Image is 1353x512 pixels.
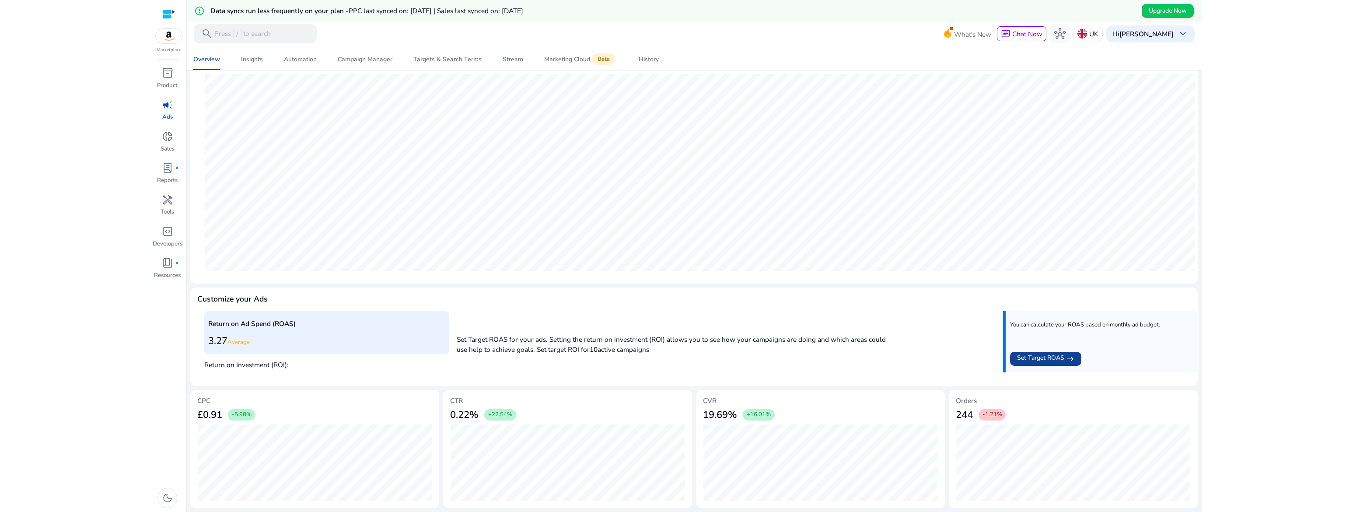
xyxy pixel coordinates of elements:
[503,56,523,63] div: Stream
[204,358,449,370] p: Return on Investment (ROI):
[1010,321,1160,329] p: You can calculate your ROAS based on monthly ad budget.
[1112,31,1174,37] p: Hi
[954,27,991,42] span: What's New
[156,29,182,43] img: amazon.svg
[1001,29,1010,39] span: chat
[162,99,173,111] span: campaign
[194,6,205,16] mat-icon: error_outline
[162,492,173,504] span: dark_mode
[1054,28,1066,39] span: hub
[214,29,271,39] p: Press to search
[157,81,178,90] p: Product
[162,67,173,79] span: inventory_2
[1149,6,1187,15] span: Upgrade Now
[284,56,317,63] div: Automation
[544,56,618,63] div: Marketing Cloud
[639,56,659,63] div: History
[162,113,173,122] p: Ads
[592,53,615,65] span: Beta
[154,271,181,280] p: Resources
[956,409,973,421] h3: 244
[1050,24,1070,43] button: hub
[590,345,598,354] b: 10
[175,166,179,170] span: fiber_manual_record
[157,176,178,185] p: Reports
[197,397,432,405] h5: CPC
[413,56,482,63] div: Targets & Search Terms
[152,66,183,97] a: inventory_2Product
[1089,26,1098,42] p: UK
[233,29,241,39] span: /
[1077,29,1087,39] img: uk.svg
[208,335,445,347] h3: 3.27
[450,397,685,405] h5: CTR
[210,7,523,15] h5: Data syncs run less frequently on your plan -
[197,409,222,421] h3: £0.91
[227,338,250,346] span: Average
[488,411,512,419] span: +22.54%
[152,224,183,256] a: code_blocksDevelopers
[1017,353,1064,365] span: Set Target ROAS
[152,97,183,129] a: campaignAds
[208,319,445,329] p: Return on Ad Spend (ROAS)
[982,411,1002,419] span: -1.21%
[450,409,479,421] h3: 0.22%
[162,257,173,269] span: book_4
[457,330,888,354] p: Set Target ROAS for your ads. Setting the return on investment (ROI) allows you to see how your c...
[162,131,173,142] span: donut_small
[201,28,213,39] span: search
[153,240,182,249] p: Developers
[1010,352,1081,366] button: Set Target ROAS
[152,192,183,224] a: handymanTools
[157,47,181,53] p: Marketplace
[1066,353,1074,365] mat-icon: east
[349,6,523,15] span: PPC last synced on: [DATE] | Sales last synced on: [DATE]
[703,397,938,405] h5: CVR
[193,56,220,63] div: Overview
[747,411,771,419] span: +16.01%
[152,256,183,287] a: book_4fiber_manual_recordResources
[161,208,174,217] p: Tools
[162,194,173,206] span: handyman
[152,161,183,192] a: lab_profilefiber_manual_recordReports
[162,162,173,174] span: lab_profile
[197,295,268,304] h4: Customize your Ads
[1119,29,1174,39] b: [PERSON_NAME]
[997,26,1046,41] button: chatChat Now
[956,397,1191,405] h5: Orders
[241,56,263,63] div: Insights
[1012,29,1042,39] span: Chat Now
[703,409,737,421] h3: 19.69%
[162,226,173,237] span: code_blocks
[232,411,252,419] span: -5.98%
[1177,28,1189,39] span: keyboard_arrow_down
[152,129,183,161] a: donut_smallSales
[161,145,175,154] p: Sales
[338,56,392,63] div: Campaign Manager
[1142,4,1194,18] button: Upgrade Now
[175,261,179,265] span: fiber_manual_record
